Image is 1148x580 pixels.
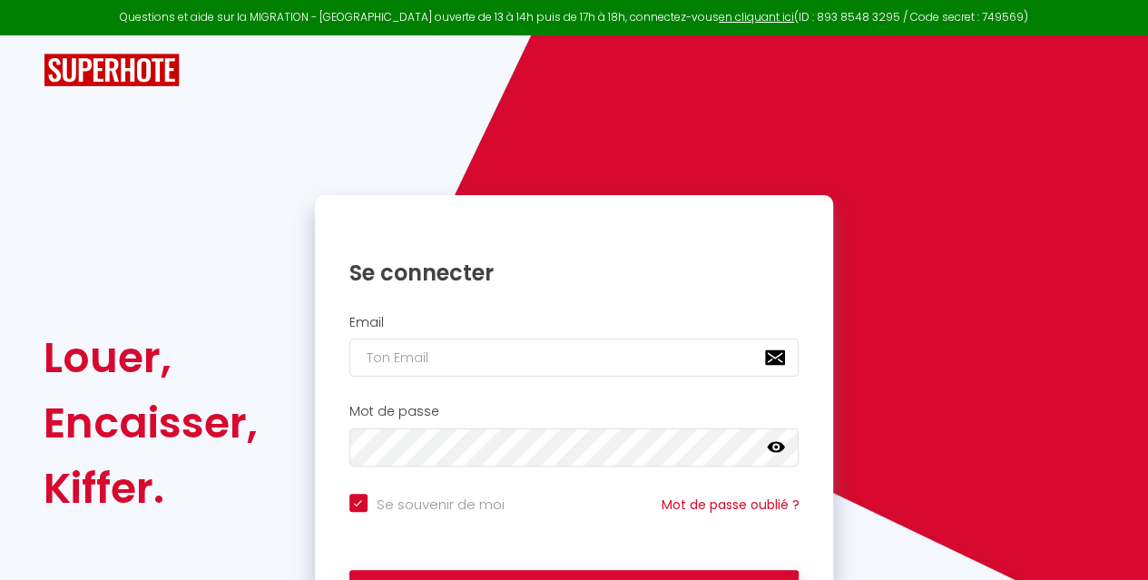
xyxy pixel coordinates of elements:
[44,390,258,456] div: Encaisser,
[719,9,794,25] a: en cliquant ici
[349,339,800,377] input: Ton Email
[349,259,800,287] h1: Se connecter
[44,456,258,521] div: Kiffer.
[44,325,258,390] div: Louer,
[661,496,799,514] a: Mot de passe oublié ?
[349,315,800,330] h2: Email
[349,404,800,419] h2: Mot de passe
[44,54,180,87] img: SuperHote logo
